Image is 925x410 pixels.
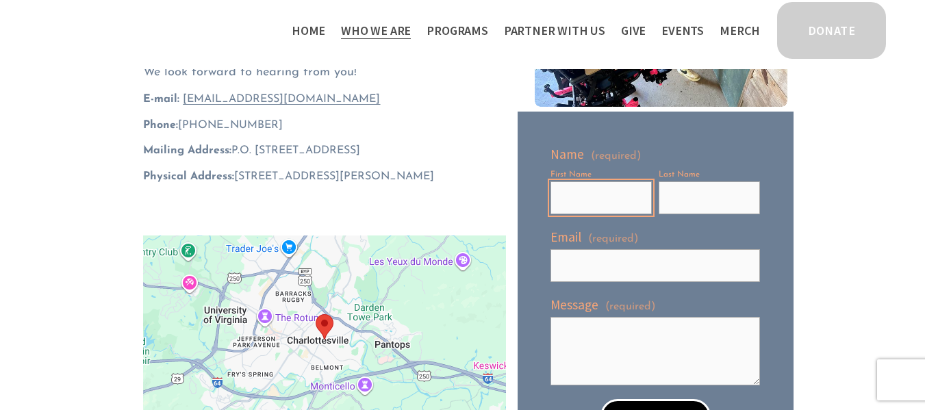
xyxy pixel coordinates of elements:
[504,19,605,42] a: folder dropdown
[427,19,488,42] a: folder dropdown
[341,21,411,40] span: Who We Are
[591,151,642,162] span: (required)
[143,145,231,156] strong: Mailing Address:
[550,228,581,246] span: Email
[720,19,760,42] a: Merch
[183,94,380,105] a: [EMAIL_ADDRESS][DOMAIN_NAME]
[588,231,639,247] span: (required)
[504,21,605,40] span: Partner With Us
[659,169,760,181] div: Last Name
[143,145,360,156] span: P.O. [STREET_ADDRESS]
[661,19,704,42] a: Events
[550,296,598,314] span: Message
[143,66,357,79] span: We look forward to hearing from you!
[341,19,411,42] a: folder dropdown
[550,169,652,181] div: First Name
[143,94,179,105] strong: E-mail:
[427,21,488,40] span: Programs
[143,120,283,131] span: ‪[PHONE_NUMBER]‬
[621,19,646,42] a: Give
[550,145,584,164] span: Name
[316,314,333,339] div: RHI Headquarters 911 East Jefferson Street Charlottesville, VA, 22902, United States
[143,171,434,182] span: [STREET_ADDRESS][PERSON_NAME]
[143,171,234,182] strong: Physical Address:
[605,299,656,315] span: (required)
[292,19,325,42] a: Home
[143,120,178,131] strong: Phone:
